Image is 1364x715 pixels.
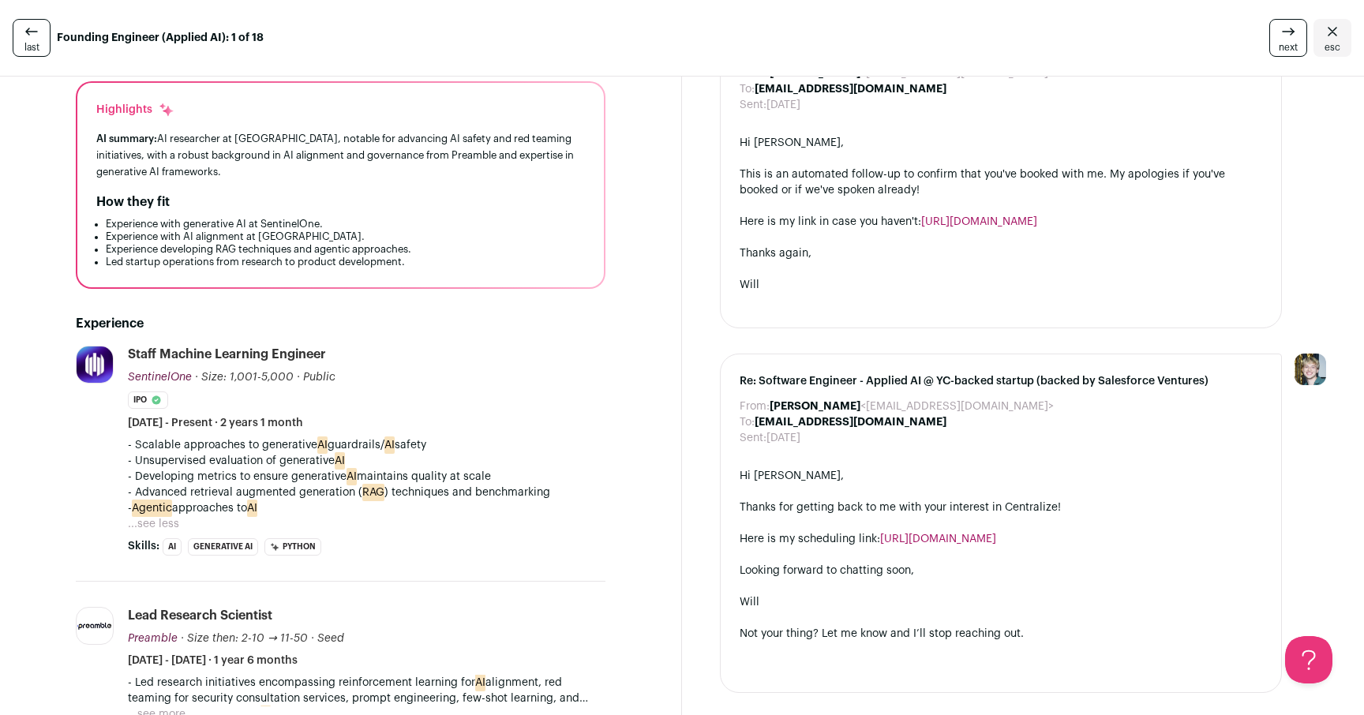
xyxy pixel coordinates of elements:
[76,314,605,333] h2: Experience
[740,468,1262,484] div: Hi [PERSON_NAME],
[755,417,946,428] b: [EMAIL_ADDRESS][DOMAIN_NAME]
[106,243,585,256] li: Experience developing RAG techniques and agentic approaches.
[106,218,585,230] li: Experience with generative AI at SentinelOne.
[128,391,168,409] li: IPO
[195,372,294,383] span: · Size: 1,001-5,000
[1313,19,1351,57] a: Close
[347,468,357,485] mark: AI
[740,399,770,414] dt: From:
[740,500,1262,515] div: Thanks for getting back to me with your interest in Centralize!
[163,538,182,556] li: AI
[181,633,308,644] span: · Size then: 2-10 → 11-50
[740,563,1262,578] div: Looking forward to chatting soon,
[128,469,605,485] p: - Developing metrics to ensure generative maintains quality at scale
[188,538,258,556] li: Generative AI
[766,430,800,446] dd: [DATE]
[13,19,51,57] a: last
[740,216,1037,227] span: Here is my link in case you haven't:
[128,437,605,453] p: - Scalable approaches to generative guardrails/ safety
[128,415,303,431] span: [DATE] - Present · 2 years 1 month
[132,500,172,517] mark: Agentic
[317,436,328,454] mark: AI
[57,30,264,46] strong: Founding Engineer (Applied AI): 1 of 18
[1295,354,1326,385] img: 6494470-medium_jpg
[303,372,335,383] span: Public
[740,137,844,148] span: Hi [PERSON_NAME],
[335,452,345,470] mark: AI
[264,538,321,556] li: Python
[96,102,174,118] div: Highlights
[384,436,395,454] mark: AI
[128,633,178,644] span: Preamble
[128,372,192,383] span: SentinelOne
[297,369,300,385] span: ·
[740,97,766,113] dt: Sent:
[740,373,1262,389] span: Re: Software Engineer - Applied AI @ YC-backed startup (backed by Salesforce Ventures)
[740,167,1262,198] div: This is an automated follow-up to confirm that you've booked with me. My apologies if you've book...
[128,500,605,516] p: - approaches to
[740,594,1262,610] div: Will
[128,653,298,668] span: [DATE] - [DATE] · 1 year 6 months
[128,516,179,532] button: ...see less
[740,626,1262,642] div: Not your thing? Let me know and I’ll stop reaching out.
[77,621,113,631] img: 47375d5d3d714cd71bacaff62ff75fa5109395eeab411c4426413eb6298b01d6.jpg
[128,538,159,554] span: Skills:
[128,607,272,624] div: Lead Research Scientist
[755,84,946,95] b: [EMAIL_ADDRESS][DOMAIN_NAME]
[247,500,257,517] mark: AI
[128,453,605,469] p: - Unsupervised evaluation of generative
[475,674,485,691] mark: AI
[128,675,605,706] p: - Led research initiatives encompassing reinforcement learning for alignment, red teaming for sec...
[740,277,1262,293] div: Will
[880,533,996,545] a: [URL][DOMAIN_NAME]
[106,256,585,268] li: Led startup operations from research to product development.
[317,633,344,644] span: Seed
[96,133,157,144] span: AI summary:
[740,81,755,97] dt: To:
[362,484,384,501] mark: RAG
[921,216,1037,227] a: [URL][DOMAIN_NAME]
[740,245,1262,261] div: Thanks again,
[96,130,585,180] div: AI researcher at [GEOGRAPHIC_DATA], notable for advancing AI safety and red teaming initiatives, ...
[1279,41,1298,54] span: next
[740,531,1262,547] div: Here is my scheduling link:
[740,430,766,446] dt: Sent:
[77,346,113,383] img: 47e3db746404b207182d628ca280302b45c77b0518ae99832cb8eeabb9db49b6.jpg
[128,485,605,500] p: - Advanced retrieval augmented generation ( ) techniques and benchmarking
[128,346,326,363] div: Staff Machine Learning Engineer
[770,399,1054,414] dd: <[EMAIL_ADDRESS][DOMAIN_NAME]>
[1285,636,1332,683] iframe: Help Scout Beacon - Open
[770,401,860,412] b: [PERSON_NAME]
[1269,19,1307,57] a: next
[766,97,800,113] dd: [DATE]
[311,631,314,646] span: ·
[24,41,39,54] span: last
[1325,41,1340,54] span: esc
[106,230,585,243] li: Experience with AI alignment at [GEOGRAPHIC_DATA].
[740,414,755,430] dt: To:
[96,193,170,212] h2: How they fit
